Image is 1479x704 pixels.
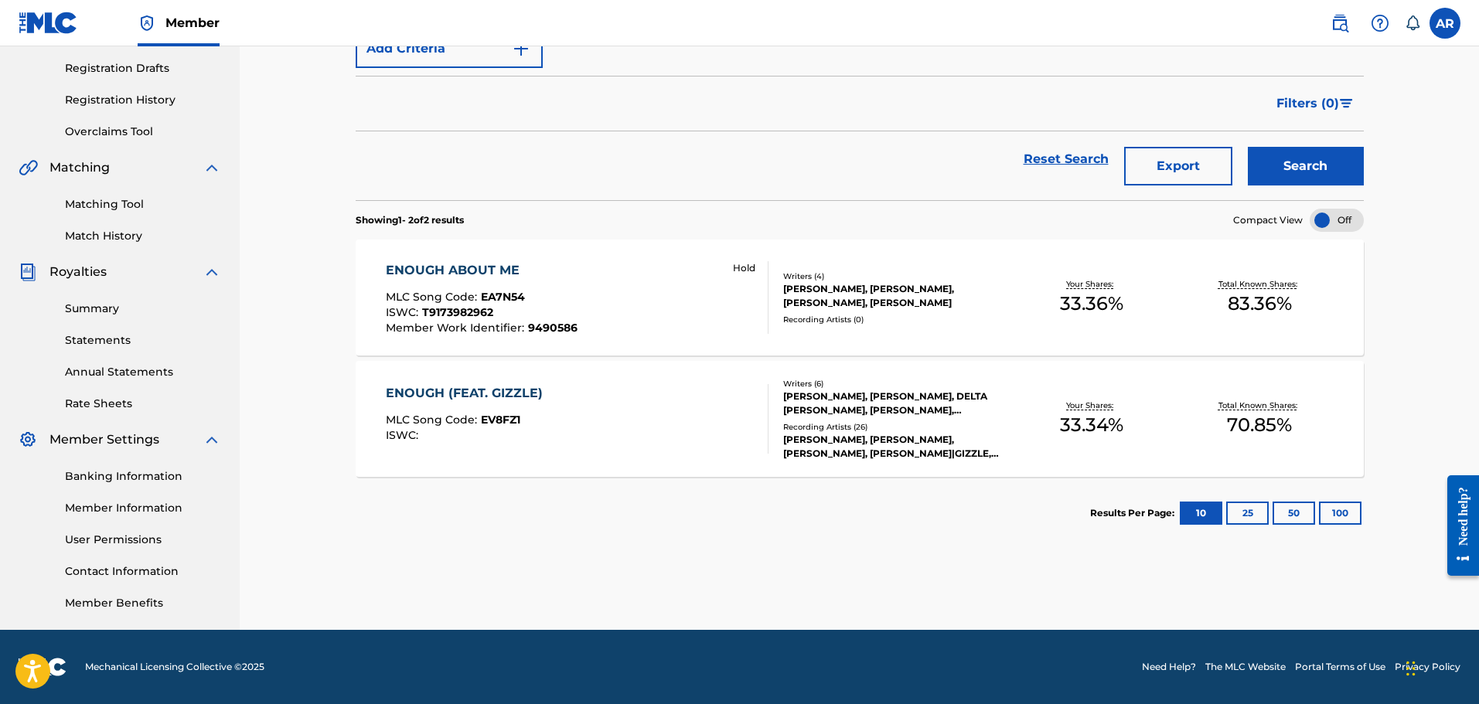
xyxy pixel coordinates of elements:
[65,595,221,611] a: Member Benefits
[528,321,578,335] span: 9490586
[1365,8,1396,39] div: Help
[356,213,464,227] p: Showing 1 - 2 of 2 results
[49,263,107,281] span: Royalties
[1436,463,1479,587] iframe: Resource Center
[1273,502,1315,525] button: 50
[1267,84,1364,123] button: Filters (0)
[65,124,221,140] a: Overclaims Tool
[512,39,530,58] img: 9d2ae6d4665cec9f34b9.svg
[65,92,221,108] a: Registration History
[386,321,528,335] span: Member Work Identifier :
[19,430,37,449] img: Member Settings
[386,305,422,319] span: ISWC :
[1371,14,1389,32] img: help
[65,301,221,317] a: Summary
[1205,660,1286,674] a: The MLC Website
[1218,278,1301,290] p: Total Known Shares:
[49,158,110,177] span: Matching
[1142,660,1196,674] a: Need Help?
[386,384,550,403] div: ENOUGH (FEAT. GIZZLE)
[386,290,481,304] span: MLC Song Code :
[783,378,1008,389] div: Writers ( 6 )
[203,158,221,177] img: expand
[19,158,38,177] img: Matching
[356,361,1364,477] a: ENOUGH (FEAT. GIZZLE)MLC Song Code:EV8FZ1ISWC:Writers (6)[PERSON_NAME], [PERSON_NAME], DELTA [PER...
[1395,660,1460,674] a: Privacy Policy
[1218,400,1301,411] p: Total Known Shares:
[1228,290,1292,318] span: 83.36 %
[203,430,221,449] img: expand
[1233,213,1303,227] span: Compact View
[65,532,221,548] a: User Permissions
[203,263,221,281] img: expand
[1248,147,1364,185] button: Search
[1402,630,1479,704] iframe: Chat Widget
[1066,400,1117,411] p: Your Shares:
[65,196,221,213] a: Matching Tool
[1295,660,1385,674] a: Portal Terms of Use
[422,305,493,319] span: T9173982962
[783,314,1008,325] div: Recording Artists ( 0 )
[65,396,221,412] a: Rate Sheets
[1276,94,1339,113] span: Filters ( 0 )
[65,364,221,380] a: Annual Statements
[165,14,220,32] span: Member
[1331,14,1349,32] img: search
[386,413,481,427] span: MLC Song Code :
[65,332,221,349] a: Statements
[1090,506,1178,520] p: Results Per Page:
[356,240,1364,355] a: ENOUGH ABOUT MEMLC Song Code:EA7N54ISWC:T9173982962Member Work Identifier:9490586 HoldWriters (4)...
[356,29,543,68] button: Add Criteria
[386,261,578,280] div: ENOUGH ABOUT ME
[783,270,1008,282] div: Writers ( 4 )
[733,261,755,275] p: Hold
[1060,290,1123,318] span: 33.36 %
[481,290,525,304] span: EA7N54
[19,263,37,281] img: Royalties
[783,389,1008,417] div: [PERSON_NAME], [PERSON_NAME], DELTA [PERSON_NAME], [PERSON_NAME], [PERSON_NAME], [PERSON_NAME]
[19,658,66,676] img: logo
[1226,502,1269,525] button: 25
[1406,645,1416,692] div: Drag
[1319,502,1361,525] button: 100
[49,430,159,449] span: Member Settings
[783,282,1008,310] div: [PERSON_NAME], [PERSON_NAME], [PERSON_NAME], [PERSON_NAME]
[481,413,520,427] span: EV8FZ1
[65,60,221,77] a: Registration Drafts
[783,421,1008,433] div: Recording Artists ( 26 )
[1227,411,1292,439] span: 70.85 %
[386,428,422,442] span: ISWC :
[1324,8,1355,39] a: Public Search
[1180,502,1222,525] button: 10
[65,563,221,580] a: Contact Information
[1430,8,1460,39] div: User Menu
[1124,147,1232,185] button: Export
[65,500,221,516] a: Member Information
[138,14,156,32] img: Top Rightsholder
[1405,15,1420,31] div: Notifications
[1340,99,1353,108] img: filter
[19,12,78,34] img: MLC Logo
[1066,278,1117,290] p: Your Shares:
[65,228,221,244] a: Match History
[1060,411,1123,439] span: 33.34 %
[1016,142,1116,176] a: Reset Search
[85,660,264,674] span: Mechanical Licensing Collective © 2025
[65,468,221,485] a: Banking Information
[783,433,1008,461] div: [PERSON_NAME], [PERSON_NAME], [PERSON_NAME], [PERSON_NAME]|GIZZLE, [PERSON_NAME]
